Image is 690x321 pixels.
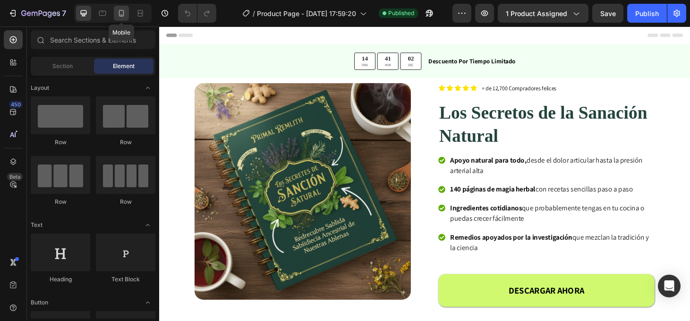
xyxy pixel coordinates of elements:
[31,198,90,206] div: Row
[311,189,387,199] strong: Ingredientes cotidianos
[311,137,528,160] p: desde el dolor articular hasta la presión arterial alta
[241,30,247,39] div: 41
[265,39,272,43] p: SEC
[265,30,272,39] div: 02
[62,8,66,19] p: 7
[241,39,247,43] p: MIN
[288,32,566,42] p: Descuento Por Tiempo Limitado
[635,9,659,18] div: Publish
[31,30,155,49] input: Search Sections & Elements
[311,188,528,211] p: que probablemente tengas en tu cocina o puedas crecer fácilmente
[7,173,23,181] div: Beta
[311,220,441,230] strong: Remedios apoyados por la investigación
[311,168,528,180] p: con recetas sencillas paso a paso
[506,9,567,18] span: 1 product assigned
[627,4,667,23] button: Publish
[159,26,690,321] iframe: Design area
[140,217,155,233] span: Toggle open
[52,62,73,70] span: Section
[311,169,402,179] strong: 140 páginas de magia herbal
[31,84,49,92] span: Layout
[140,295,155,310] span: Toggle open
[298,264,529,299] button: DESCARGAR AHORA
[344,61,424,71] p: + de 12,700 Compradores felices
[96,198,155,206] div: Row
[257,9,356,18] span: Product Page - [DATE] 17:59:20
[388,9,414,17] span: Published
[178,4,216,23] div: Undo/Redo
[658,275,681,297] div: Open Intercom Messenger
[600,9,616,17] span: Save
[373,276,454,288] div: DESCARGAR AHORA
[592,4,623,23] button: Save
[216,30,223,39] div: 14
[311,219,528,242] p: que mezclan la tradición y la ciencia
[216,39,223,43] p: HRS
[96,138,155,147] div: Row
[9,101,23,108] div: 450
[31,275,90,284] div: Heading
[31,221,43,229] span: Text
[311,138,392,147] strong: Apoyo natural para todo,
[498,4,588,23] button: 1 product assigned
[4,4,70,23] button: 7
[31,298,48,307] span: Button
[96,275,155,284] div: Text Block
[253,9,255,18] span: /
[140,80,155,95] span: Toggle open
[298,79,529,130] h1: Los Secretos de la Sanación Natural
[113,62,135,70] span: Element
[31,138,90,147] div: Row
